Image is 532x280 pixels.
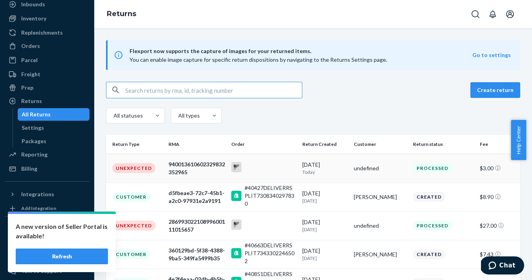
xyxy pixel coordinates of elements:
[18,135,90,147] a: Packages
[16,249,108,264] button: Refresh
[106,135,165,154] th: Return Type
[354,193,407,201] div: [PERSON_NAME]
[21,56,38,64] div: Parcel
[354,251,407,258] div: [PERSON_NAME]
[302,226,347,233] p: [DATE]
[354,222,407,230] div: undefined
[168,218,225,234] div: 28699302210899600111015657
[21,0,45,8] div: Inbounds
[5,68,90,81] a: Freight
[21,70,40,78] div: Freight
[21,42,40,50] div: Orders
[22,124,44,132] div: Settings
[481,256,524,276] iframe: Opens a widget where you can chat to one of our agents
[112,249,150,259] div: Customer
[502,6,518,22] button: Open account menu
[18,108,90,121] a: All Returns
[178,112,199,120] div: All types
[413,249,445,259] div: Created
[413,163,452,173] div: Processed
[168,160,225,176] div: 940013610602329832352965
[5,265,90,277] button: Talk to Support
[511,120,526,160] button: Help Center
[112,163,155,173] div: Unexpected
[5,239,90,248] a: Add Fast Tag
[468,6,483,22] button: Open Search Box
[5,251,90,264] a: Settings
[485,6,501,22] button: Open notifications
[228,135,299,154] th: Order
[5,188,90,201] button: Integrations
[302,218,347,233] div: [DATE]
[21,165,37,173] div: Billing
[22,111,51,118] div: All Returns
[302,255,347,262] p: [DATE]
[302,161,347,175] div: [DATE]
[125,82,302,98] input: Search returns by rma, id, tracking number
[16,222,108,241] p: A new version of Seller Portal is available!
[18,122,90,134] a: Settings
[21,29,63,37] div: Replenishments
[302,190,347,204] div: [DATE]
[477,182,520,211] td: $8.90
[5,223,90,236] button: Fast Tags
[22,137,46,145] div: Packages
[168,247,225,262] div: 360129bd-5f38-4388-9ba5-349fa5499b35
[5,162,90,175] a: Billing
[5,12,90,25] a: Inventory
[165,135,229,154] th: RMA
[477,211,520,240] td: $27.00
[107,9,136,18] a: Returns
[101,3,143,26] ol: breadcrumbs
[477,135,520,154] th: Fee
[130,56,387,63] span: You can enable image capture for specific return dispositions by navigating to the Returns Settin...
[21,97,42,105] div: Returns
[168,189,225,205] div: d5fbeae3-72c7-45b1-a2c0-97931e2a9191
[130,46,472,56] span: Flexport now supports the capture of images for your returned items.
[112,221,155,230] div: Unexpected
[302,197,347,204] p: [DATE]
[112,192,150,202] div: Customer
[5,54,90,66] a: Parcel
[299,135,351,154] th: Return Created
[472,51,511,59] button: Go to settings
[5,40,90,52] a: Orders
[302,247,347,262] div: [DATE]
[245,241,296,265] div: #40663DELIVERRSPLIT7343302246502
[113,112,142,120] div: All statuses
[5,148,90,161] a: Reporting
[245,184,296,208] div: #40427DELIVERRSPLIT7308340297830
[21,15,46,22] div: Inventory
[413,221,452,230] div: Processed
[5,95,90,107] a: Returns
[477,240,520,269] td: $7.43
[410,135,477,154] th: Return status
[351,135,410,154] th: Customer
[470,82,520,98] button: Create return
[21,205,56,212] div: Add Integration
[477,154,520,182] td: $3.00
[21,190,54,198] div: Integrations
[302,169,347,175] p: Today
[21,84,33,92] div: Prep
[354,164,407,172] div: undefined
[21,151,48,158] div: Reporting
[5,204,90,213] a: Add Integration
[5,26,90,39] a: Replenishments
[5,81,90,94] a: Prep
[413,192,445,202] div: Created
